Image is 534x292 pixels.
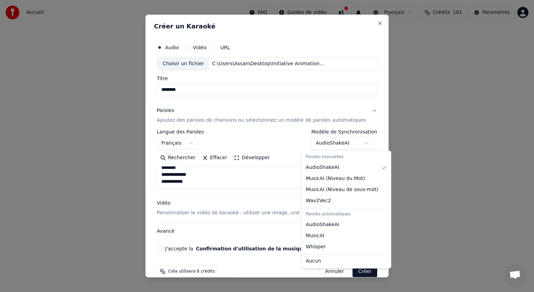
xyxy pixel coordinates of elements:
[157,200,353,216] div: Vidéo
[157,107,174,114] div: Paroles
[306,258,321,265] span: Aucun
[306,164,339,171] span: AudioShakeAI
[220,45,230,50] label: URL
[168,269,215,274] span: Cela utilisera 6 crédits
[353,265,377,278] button: Créer
[165,246,306,251] label: J'accepte la
[306,243,325,250] span: Whisper
[231,152,274,163] button: Développer
[319,265,350,278] button: Annuler
[157,129,204,134] label: Langue des Paroles
[157,152,199,163] button: Rechercher
[157,58,209,70] div: Choisir un fichier
[157,209,353,216] p: Personnaliser le vidéo de karaoké : utiliser une image, une vidéo ou une couleur
[199,152,230,163] button: Effacer
[157,76,377,81] label: Titre
[196,246,306,251] button: Confirmation d'utilisation de la musique
[193,45,207,50] label: Vidéo
[303,209,389,219] div: Paroles automatiques
[306,186,378,193] span: MusicAI ( Niveau de sous-mot )
[303,152,389,162] div: Paroles manuelles
[306,197,331,204] span: Wav2Vec2
[165,45,179,50] label: Audio
[306,175,365,182] span: MusicAI ( Niveau du Mot )
[311,129,377,134] label: Modèle de Synchronisation
[306,232,324,239] span: MusicAI
[154,23,380,29] h2: Créer un Karaoké
[157,222,377,240] button: Avancé
[210,60,328,67] div: C:\Users\Assan\Desktop\Initiative Animation\[PERSON_NAME] & Mister [PERSON_NAME]\[PERSON_NAME].mp3
[157,117,366,124] p: Ajoutez des paroles de chansons ou sélectionnez un modèle de paroles automatiques
[306,221,339,228] span: AudioShakeAI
